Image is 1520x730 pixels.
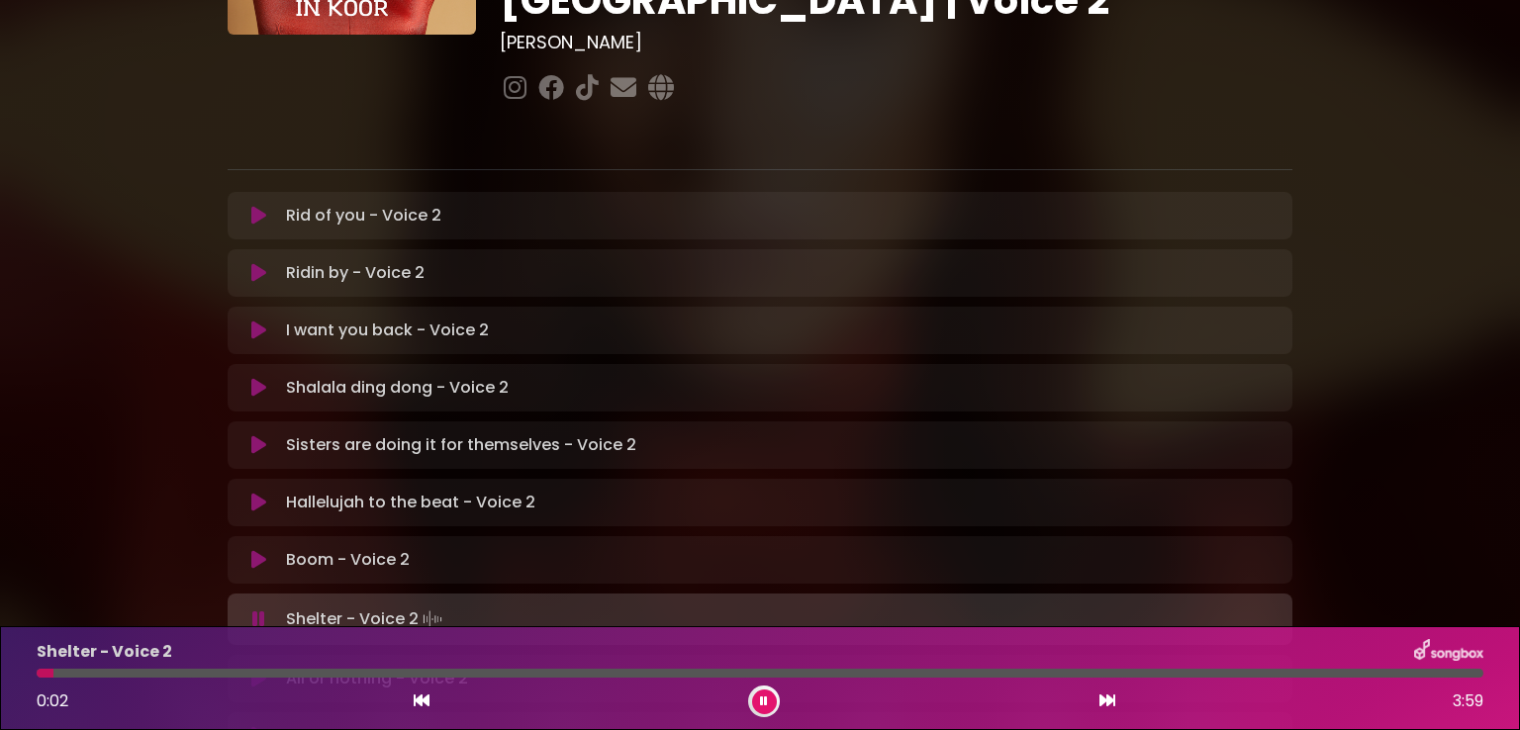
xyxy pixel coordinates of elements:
[286,376,509,400] p: Shalala ding dong - Voice 2
[286,605,446,633] p: Shelter - Voice 2
[286,319,489,342] p: I want you back - Voice 2
[286,491,535,514] p: Hallelujah to the beat - Voice 2
[37,689,68,712] span: 0:02
[1414,639,1483,665] img: songbox-logo-white.png
[500,32,1292,53] h3: [PERSON_NAME]
[1453,689,1483,713] span: 3:59
[286,433,636,457] p: Sisters are doing it for themselves - Voice 2
[286,204,441,228] p: Rid of you - Voice 2
[286,548,410,572] p: Boom - Voice 2
[419,605,446,633] img: waveform4.gif
[37,640,172,664] p: Shelter - Voice 2
[286,261,425,285] p: Ridin by - Voice 2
